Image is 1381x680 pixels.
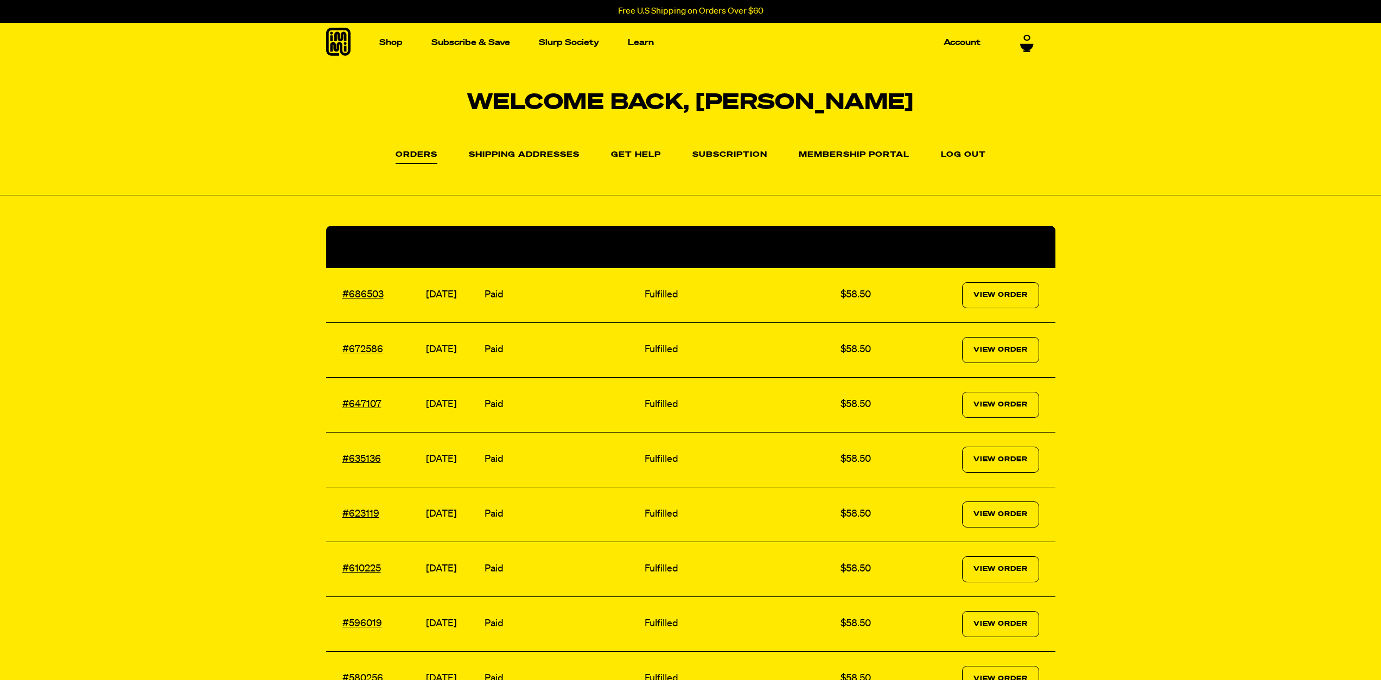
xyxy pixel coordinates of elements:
[482,268,642,323] td: Paid
[342,619,382,628] a: #596019
[962,337,1039,363] a: View Order
[692,151,767,160] a: Subscription
[342,290,384,300] a: #686503
[1023,34,1030,43] span: 0
[375,23,985,62] nav: Main navigation
[427,34,514,51] a: Subscribe & Save
[423,487,482,542] td: [DATE]
[642,542,838,596] td: Fulfilled
[482,226,642,268] th: Payment Status
[396,151,437,164] a: Orders
[423,432,482,487] td: [DATE]
[962,556,1039,582] a: View Order
[534,34,603,51] a: Slurp Society
[838,322,901,377] td: $58.50
[838,268,901,323] td: $58.50
[962,282,1039,308] a: View Order
[838,226,901,268] th: Total
[342,509,379,519] a: #623119
[618,7,763,16] p: Free U.S Shipping on Orders Over $60
[482,377,642,432] td: Paid
[482,596,642,651] td: Paid
[962,392,1039,418] a: View Order
[482,432,642,487] td: Paid
[838,542,901,596] td: $58.50
[482,487,642,542] td: Paid
[642,596,838,651] td: Fulfilled
[375,34,407,51] a: Shop
[423,226,482,268] th: Date
[482,322,642,377] td: Paid
[1020,34,1034,52] a: 0
[423,542,482,596] td: [DATE]
[423,377,482,432] td: [DATE]
[342,564,381,574] a: #610225
[838,596,901,651] td: $58.50
[482,542,642,596] td: Paid
[423,268,482,323] td: [DATE]
[838,377,901,432] td: $58.50
[423,322,482,377] td: [DATE]
[623,34,658,51] a: Learn
[838,432,901,487] td: $58.50
[642,487,838,542] td: Fulfilled
[423,596,482,651] td: [DATE]
[838,487,901,542] td: $58.50
[342,345,383,354] a: #672586
[469,151,580,160] a: Shipping Addresses
[342,399,381,409] a: #647107
[941,151,986,160] a: Log out
[642,377,838,432] td: Fulfilled
[342,454,381,464] a: #635136
[642,226,838,268] th: Fulfillment Status
[642,268,838,323] td: Fulfilled
[939,34,985,51] a: Account
[962,611,1039,637] a: View Order
[642,322,838,377] td: Fulfilled
[326,226,424,268] th: Order
[642,432,838,487] td: Fulfilled
[611,151,661,160] a: Get Help
[962,501,1039,528] a: View Order
[962,447,1039,473] a: View Order
[799,151,909,160] a: Membership Portal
